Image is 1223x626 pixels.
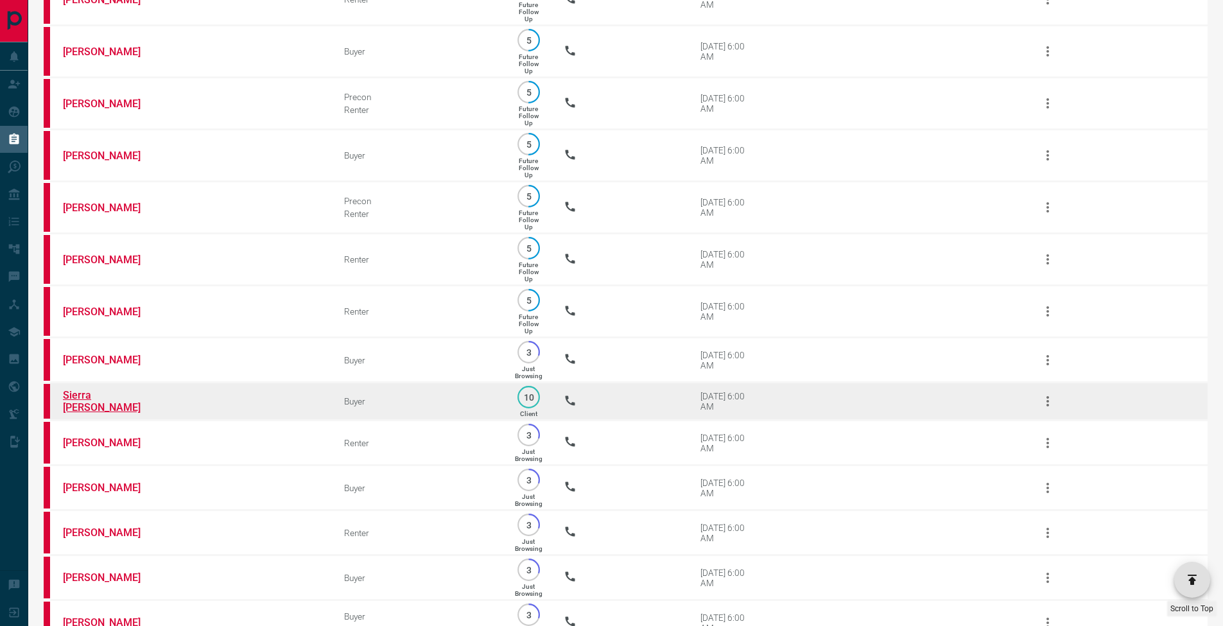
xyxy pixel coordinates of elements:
[515,538,542,552] p: Just Browsing
[519,313,539,335] p: Future Follow Up
[63,46,159,58] a: [PERSON_NAME]
[44,183,50,232] div: property.ca
[63,571,159,584] a: [PERSON_NAME]
[44,27,50,76] div: property.ca
[524,347,533,357] p: 3
[63,98,159,110] a: [PERSON_NAME]
[344,611,494,622] div: Buyer
[44,131,50,180] div: property.ca
[344,528,494,538] div: Renter
[344,209,494,219] div: Renter
[524,35,533,45] p: 5
[344,483,494,493] div: Buyer
[344,573,494,583] div: Buyer
[524,191,533,201] p: 5
[700,145,755,166] div: [DATE] 6:00 AM
[524,243,533,253] p: 5
[524,610,533,620] p: 3
[524,139,533,149] p: 5
[700,478,755,498] div: [DATE] 6:00 AM
[700,197,755,218] div: [DATE] 6:00 AM
[520,410,537,417] p: Client
[63,306,159,318] a: [PERSON_NAME]
[519,209,539,230] p: Future Follow Up
[700,301,755,322] div: [DATE] 6:00 AM
[700,93,755,114] div: [DATE] 6:00 AM
[700,568,755,588] div: [DATE] 6:00 AM
[515,365,542,379] p: Just Browsing
[344,306,494,317] div: Renter
[524,520,533,530] p: 3
[700,350,755,370] div: [DATE] 6:00 AM
[524,295,533,305] p: 5
[524,392,533,402] p: 10
[524,430,533,440] p: 3
[700,391,755,412] div: [DATE] 6:00 AM
[344,254,494,265] div: Renter
[44,512,50,553] div: property.ca
[63,389,159,413] a: Sierra [PERSON_NAME]
[524,565,533,575] p: 3
[63,526,159,539] a: [PERSON_NAME]
[44,557,50,598] div: property.ca
[344,438,494,448] div: Renter
[63,437,159,449] a: [PERSON_NAME]
[63,354,159,366] a: [PERSON_NAME]
[344,46,494,57] div: Buyer
[344,92,494,102] div: Precon
[44,467,50,509] div: property.ca
[524,475,533,485] p: 3
[63,150,159,162] a: [PERSON_NAME]
[44,339,50,381] div: property.ca
[63,254,159,266] a: [PERSON_NAME]
[63,202,159,214] a: [PERSON_NAME]
[519,53,539,74] p: Future Follow Up
[344,105,494,115] div: Renter
[1170,604,1213,613] span: Scroll to Top
[519,157,539,178] p: Future Follow Up
[344,355,494,365] div: Buyer
[344,150,494,161] div: Buyer
[700,41,755,62] div: [DATE] 6:00 AM
[515,583,542,597] p: Just Browsing
[63,482,159,494] a: [PERSON_NAME]
[344,196,494,206] div: Precon
[44,287,50,336] div: property.ca
[44,384,50,419] div: property.ca
[515,493,542,507] p: Just Browsing
[44,422,50,464] div: property.ca
[700,523,755,543] div: [DATE] 6:00 AM
[515,448,542,462] p: Just Browsing
[700,433,755,453] div: [DATE] 6:00 AM
[44,235,50,284] div: property.ca
[519,105,539,126] p: Future Follow Up
[700,249,755,270] div: [DATE] 6:00 AM
[524,87,533,97] p: 5
[519,261,539,283] p: Future Follow Up
[44,79,50,128] div: property.ca
[519,1,539,22] p: Future Follow Up
[344,396,494,406] div: Buyer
